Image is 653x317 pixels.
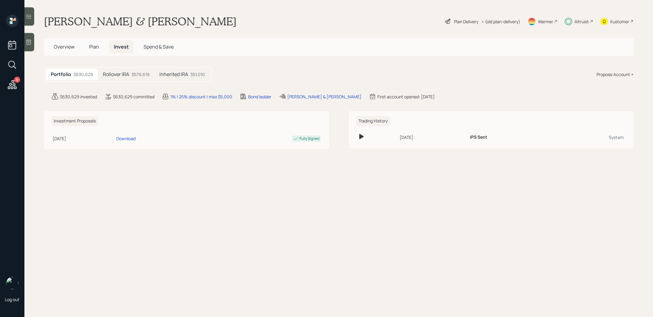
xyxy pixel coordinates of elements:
div: Download [116,135,136,142]
h1: [PERSON_NAME] & [PERSON_NAME] [44,15,237,28]
div: Kustomer [610,18,629,25]
div: Plan Delivery [454,18,478,25]
div: Log out [5,297,20,302]
div: Propose Account + [597,71,633,78]
div: 8 [14,77,20,83]
div: First account opened: [DATE] [377,93,435,100]
div: $51,010 [190,71,205,78]
h6: IPS Sent [470,135,487,140]
h5: Portfolio [51,71,71,77]
div: $630,629 [74,71,93,78]
div: $579,619 [132,71,150,78]
span: Invest [114,43,129,50]
h5: Inherited IRA [159,71,188,77]
span: Overview [54,43,74,50]
div: • (old plan-delivery) [481,18,520,25]
div: [DATE] [53,135,114,142]
div: [PERSON_NAME] & [PERSON_NAME] [287,93,361,100]
img: treva-nostdahl-headshot.png [6,277,18,289]
span: Spend & Save [143,43,174,50]
div: Altruist [575,18,589,25]
div: Fully Signed [299,136,319,141]
div: Bond ladder [248,93,271,100]
h5: Rollover IRA [103,71,129,77]
div: $630,629 invested [60,93,97,100]
div: 1% | 25% discount | max $5,000 [170,93,232,100]
div: $630,629 committed [113,93,154,100]
h6: Investment Proposals [51,116,98,126]
div: System [554,134,624,140]
div: Warmer [538,18,553,25]
div: [DATE] [400,134,465,140]
h6: Trading History [356,116,390,126]
span: Plan [89,43,99,50]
